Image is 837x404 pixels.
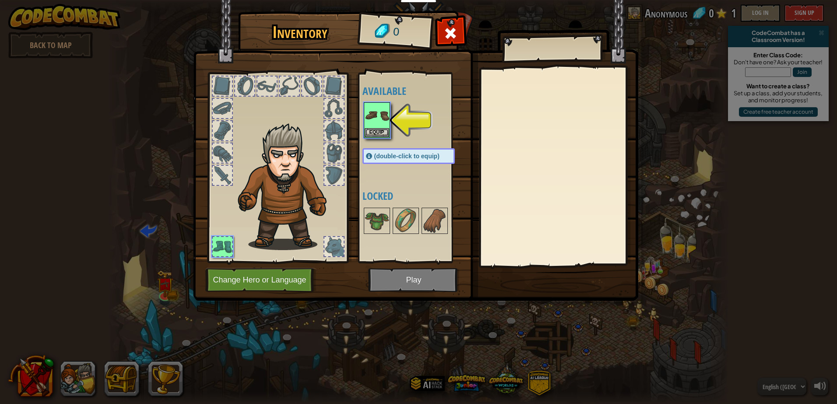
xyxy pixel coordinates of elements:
button: Change Hero or Language [205,268,317,292]
h1: Inventory [244,23,356,42]
span: (double-click to equip) [374,153,440,160]
img: portrait.png [365,209,389,233]
span: 0 [392,24,400,40]
h4: Available [362,85,472,97]
img: portrait.png [422,209,447,233]
img: hair_m2.png [234,123,341,250]
img: portrait.png [365,103,389,128]
button: Equip [365,128,389,137]
h4: Locked [362,190,472,202]
img: portrait.png [394,209,418,233]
